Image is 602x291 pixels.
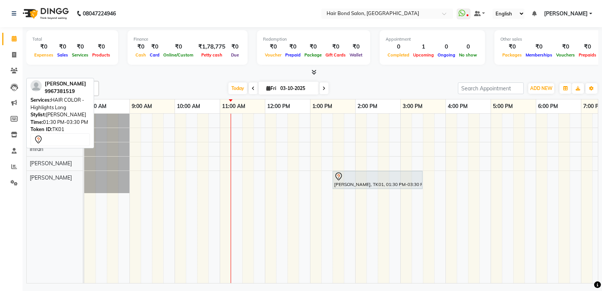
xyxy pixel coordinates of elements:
[303,52,324,58] span: Package
[310,101,334,112] a: 1:00 PM
[401,101,424,112] a: 3:00 PM
[32,52,55,58] span: Expenses
[30,119,90,126] div: 01:30 PM-03:30 PM
[30,126,52,132] span: Token ID:
[229,52,241,58] span: Due
[30,97,51,103] span: Services:
[333,172,422,188] div: [PERSON_NAME], TK01, 01:30 PM-03:30 PM, HAIR COLOR - Highlights Long
[90,52,112,58] span: Products
[134,52,148,58] span: Cash
[554,52,577,58] span: Vouchers
[220,101,247,112] a: 11:00 AM
[32,36,112,43] div: Total
[263,43,283,51] div: ₹0
[446,101,470,112] a: 4:00 PM
[491,101,515,112] a: 5:00 PM
[45,88,86,95] div: 9967381519
[500,43,524,51] div: ₹0
[19,3,71,24] img: logo
[554,43,577,51] div: ₹0
[530,85,552,91] span: ADD NEW
[30,126,90,133] div: TK01
[70,43,90,51] div: ₹0
[175,101,202,112] a: 10:00 AM
[30,80,42,91] img: profile
[265,85,278,91] span: Fri
[32,43,55,51] div: ₹0
[148,43,161,51] div: ₹0
[228,82,247,94] span: Today
[263,52,283,58] span: Voucher
[30,119,43,125] span: Time:
[524,43,554,51] div: ₹0
[161,52,195,58] span: Online/Custom
[148,52,161,58] span: Card
[228,43,242,51] div: ₹0
[130,101,154,112] a: 9:00 AM
[84,101,108,112] a: 8:00 AM
[500,52,524,58] span: Packages
[30,111,90,119] div: [PERSON_NAME]
[303,43,324,51] div: ₹0
[30,160,72,167] span: [PERSON_NAME]
[83,3,116,24] b: 08047224946
[348,43,364,51] div: ₹0
[356,101,379,112] a: 2:00 PM
[436,43,457,51] div: 0
[536,101,560,112] a: 6:00 PM
[436,52,457,58] span: Ongoing
[263,36,364,43] div: Redemption
[30,174,72,181] span: [PERSON_NAME]
[577,43,598,51] div: ₹0
[265,101,292,112] a: 12:00 PM
[386,52,411,58] span: Completed
[528,83,554,94] button: ADD NEW
[55,52,70,58] span: Sales
[30,146,43,152] span: imran
[386,43,411,51] div: 0
[577,52,598,58] span: Prepaids
[30,111,46,117] span: Stylist:
[134,43,148,51] div: ₹0
[283,43,303,51] div: ₹0
[283,52,303,58] span: Prepaid
[458,82,524,94] input: Search Appointment
[161,43,195,51] div: ₹0
[324,52,348,58] span: Gift Cards
[55,43,70,51] div: ₹0
[134,36,242,43] div: Finance
[45,81,86,87] span: [PERSON_NAME]
[348,52,364,58] span: Wallet
[544,10,588,18] span: [PERSON_NAME]
[70,52,90,58] span: Services
[278,83,316,94] input: 2025-10-03
[90,43,112,51] div: ₹0
[199,52,224,58] span: Petty cash
[457,43,479,51] div: 0
[411,43,436,51] div: 1
[411,52,436,58] span: Upcoming
[457,52,479,58] span: No show
[195,43,228,51] div: ₹1,78,775
[386,36,479,43] div: Appointment
[324,43,348,51] div: ₹0
[30,97,84,110] span: HAIR COLOR - Highlights Long
[524,52,554,58] span: Memberships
